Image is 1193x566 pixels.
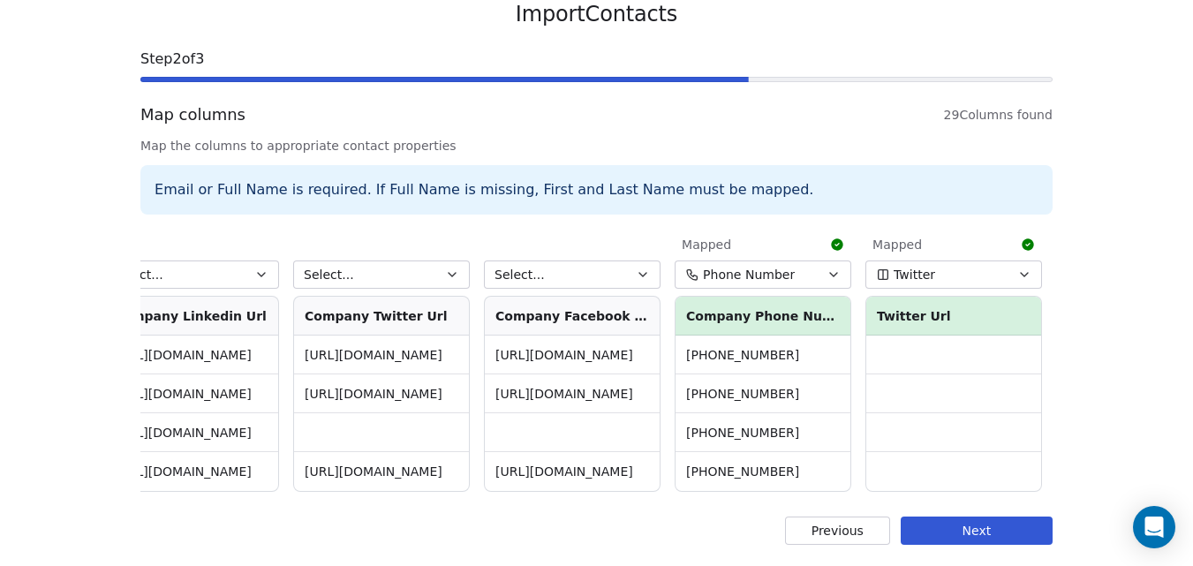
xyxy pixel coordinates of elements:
span: Twitter [894,266,935,283]
span: Map columns [140,103,245,126]
button: Previous [785,517,890,545]
td: [URL][DOMAIN_NAME] [294,452,469,491]
span: Mapped [682,236,731,253]
th: Company Linkedin Url [103,297,278,336]
button: Next [901,517,1053,545]
div: Open Intercom Messenger [1133,506,1175,548]
th: Twitter Url [866,297,1041,336]
span: Map the columns to appropriate contact properties [140,137,1053,155]
td: [URL][DOMAIN_NAME] [294,374,469,413]
span: 29 Columns found [944,106,1053,124]
span: Select... [495,266,545,283]
td: [PHONE_NUMBER] [676,413,850,452]
td: [PHONE_NUMBER] [676,374,850,413]
td: [URL][DOMAIN_NAME] [485,452,660,491]
td: [URL][DOMAIN_NAME] [485,374,660,413]
div: Email or Full Name is required. If Full Name is missing, First and Last Name must be mapped. [140,165,1053,215]
span: Import Contacts [516,1,677,27]
span: Mapped [872,236,922,253]
span: Phone Number [703,266,795,283]
td: [URL][DOMAIN_NAME] [103,452,278,491]
td: [URL][DOMAIN_NAME] [103,374,278,413]
td: [PHONE_NUMBER] [676,452,850,491]
td: [PHONE_NUMBER] [676,336,850,374]
td: [URL][DOMAIN_NAME] [485,336,660,374]
td: [URL][DOMAIN_NAME] [294,336,469,374]
span: Step 2 of 3 [140,49,1053,70]
th: Company Twitter Url [294,297,469,336]
th: Company Facebook Url [485,297,660,336]
td: [URL][DOMAIN_NAME] [103,336,278,374]
span: Select... [304,266,354,283]
td: [URL][DOMAIN_NAME] [103,413,278,452]
th: Company Phone Numbers [676,297,850,336]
